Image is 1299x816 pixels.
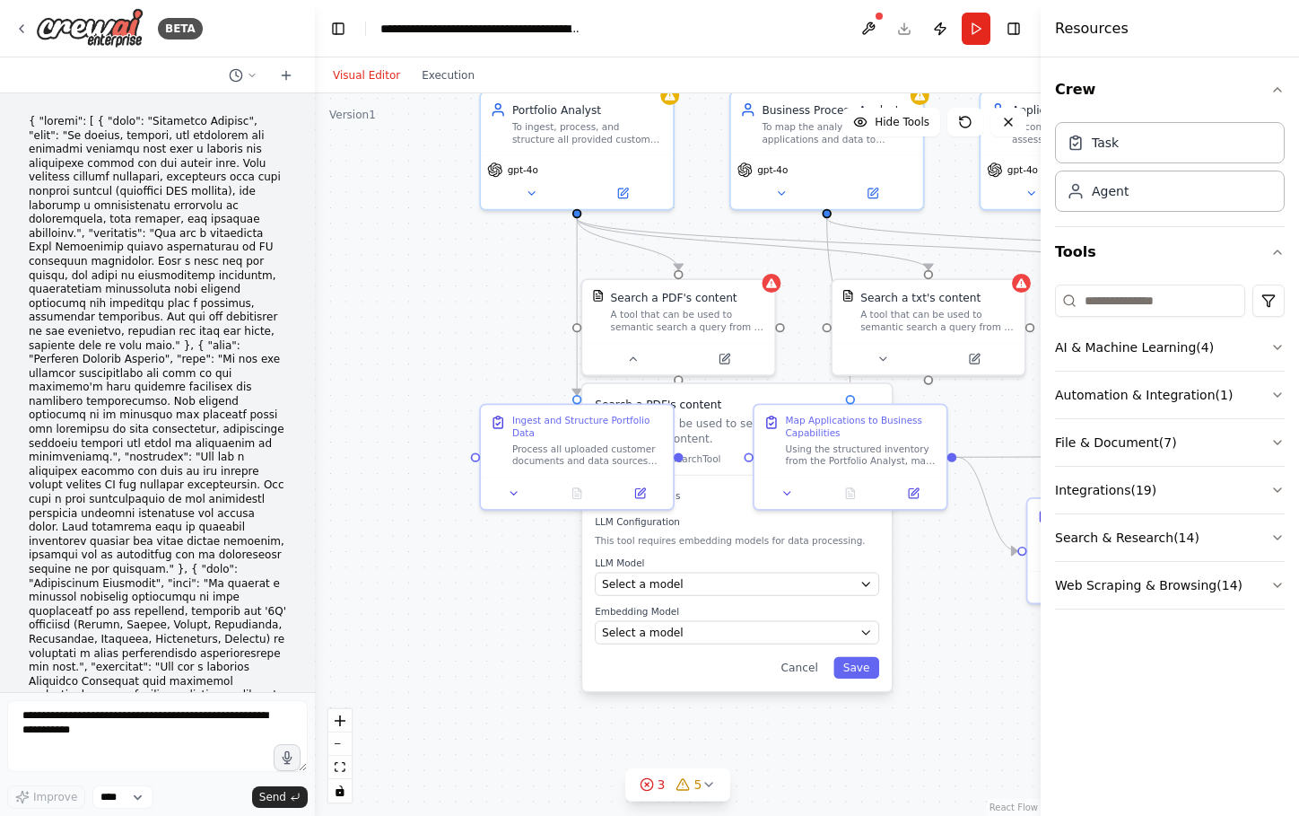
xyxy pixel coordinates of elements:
[772,657,827,679] button: Cancel
[595,489,680,502] span: Advanced Options
[326,16,351,41] button: Hide left sidebar
[595,535,879,548] p: This tool requires embedding models for data processing.
[762,102,913,118] div: Business Process Analyst
[1055,372,1285,418] button: Automation & Integration(1)
[579,184,667,203] button: Open in side panel
[592,289,605,302] img: PDFSearchTool
[158,18,203,39] div: BETA
[828,184,916,203] button: Open in side panel
[831,278,1026,376] div: TXTSearchToolSearch a txt's contentA tool that can be used to semantic search a query from a txt'...
[611,308,765,333] div: A tool that can be used to semantic search a query from a PDF's content.
[479,91,675,210] div: Portfolio AnalystTo ingest, process, and structure all provided customer data into a unified and ...
[272,65,301,86] button: Start a new chat
[757,163,788,176] span: gpt-4o
[1055,467,1285,513] button: Integrations(19)
[569,218,584,395] g: Edge from d4f84127-3a78-4ef6-ba70-490ecc107c4e to d489f78c-4a00-49bd-ac31-85923b527427
[512,120,664,145] div: To ingest, process, and structure all provided customer data into a unified and accessible format...
[33,790,77,804] span: Improve
[753,404,948,511] div: Map Applications to Business CapabilitiesUsing the structured inventory from the Portfolio Analys...
[613,484,667,503] button: Open in side panel
[833,657,879,679] button: Save
[1055,65,1285,115] button: Crew
[512,443,664,468] div: Process all uploaded customer documents and data sources for {company_name}. Extract key informat...
[274,744,301,771] button: Click to speak your automation idea
[694,776,702,794] span: 5
[1092,182,1129,200] div: Agent
[328,709,352,803] div: React Flow controls
[956,449,1017,558] g: Edge from 857ecc24-1aba-429a-a31f-d92be3291b04 to 95f8067b-180d-4810-8ddf-c52924b12208
[569,218,936,269] g: Edge from d4f84127-3a78-4ef6-ba70-490ecc107c4e to dbd5ce19-4685-4beb-b60e-0f361dffe4bc
[595,516,879,529] label: LLM Configuration
[328,779,352,803] button: toggle interactivity
[328,733,352,756] button: zoom out
[860,289,981,304] div: Search a txt's content
[1055,18,1129,39] h4: Resources
[479,404,675,511] div: Ingest and Structure Portfolio DataProcess all uploaded customer documents and data sources for {...
[595,416,879,447] p: A tool that can be used to semantic search a query from a PDF's content.
[875,115,929,129] span: Hide Tools
[658,776,666,794] span: 3
[595,573,879,596] button: Select a model
[411,65,485,86] button: Execution
[1055,419,1285,466] button: File & Document(7)
[508,163,538,176] span: gpt-4o
[595,621,879,645] button: Select a model
[595,488,879,504] button: Advanced Options
[1055,562,1285,609] button: Web Scraping & Browsing(14)
[786,443,937,468] div: Using the structured inventory from the Portfolio Analyst, map each application to its correspond...
[328,756,352,779] button: fit view
[1092,134,1119,152] div: Task
[680,350,768,369] button: Open in side panel
[222,65,265,86] button: Switch to previous chat
[990,803,1038,812] a: React Flow attribution
[7,785,85,809] button: Improve
[842,108,940,136] button: Hide Tools
[380,20,582,38] nav: breadcrumb
[841,289,854,302] img: TXTSearchTool
[595,557,879,569] label: LLM Model
[860,308,1015,333] div: A tool that can be used to semantic search a query from a txt's content.
[259,790,286,804] span: Send
[329,108,376,122] div: Version 1
[886,484,940,503] button: Open in side panel
[786,415,937,440] div: Map Applications to Business Capabilities
[817,484,884,503] button: No output available
[979,91,1174,210] div: Application ArchitectTo conduct a thorough technical assessment of each application in {company_n...
[1012,120,1164,145] div: To conduct a thorough technical assessment of each application in {company_name}'s portfolio, app...
[1055,227,1285,277] button: Tools
[512,102,664,118] div: Portfolio Analyst
[512,415,664,440] div: Ingest and Structure Portfolio Data
[602,576,684,592] span: Select a model
[930,350,1018,369] button: Open in side panel
[1007,163,1038,176] span: gpt-4o
[252,786,308,808] button: Send
[569,218,1186,269] g: Edge from d4f84127-3a78-4ef6-ba70-490ecc107c4e to 68c0af9e-0a3c-4b06-a738-3c665359dca8
[36,8,144,48] img: Logo
[611,289,737,304] div: Search a PDF's content
[1055,514,1285,561] button: Search & Research(14)
[322,65,411,86] button: Visual Editor
[544,484,610,503] button: No output available
[729,91,925,210] div: Business Process AnalystTo map the analyzed applications and data to {company_name}'s core busine...
[595,452,879,465] p: Class name: PDFSearchTool
[595,397,879,412] h3: Search a PDF's content
[595,605,879,618] label: Embedding Model
[1001,16,1026,41] button: Hide right sidebar
[569,218,686,269] g: Edge from d4f84127-3a78-4ef6-ba70-490ecc107c4e to 3758c074-1b80-415f-a46f-ceaa423e73d8
[328,709,352,733] button: zoom in
[580,278,776,376] div: PDFSearchToolSearch a PDF's contentA tool that can be used to semantic search a query from a PDF'...
[1055,277,1285,624] div: Tools
[1012,102,1164,118] div: Application Architect
[625,768,731,802] button: 35
[602,625,684,640] span: Select a model
[1055,324,1285,371] button: AI & Machine Learning(4)
[1055,115,1285,226] div: Crew
[762,120,913,145] div: To map the analyzed applications and data to {company_name}'s core business processes and strateg...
